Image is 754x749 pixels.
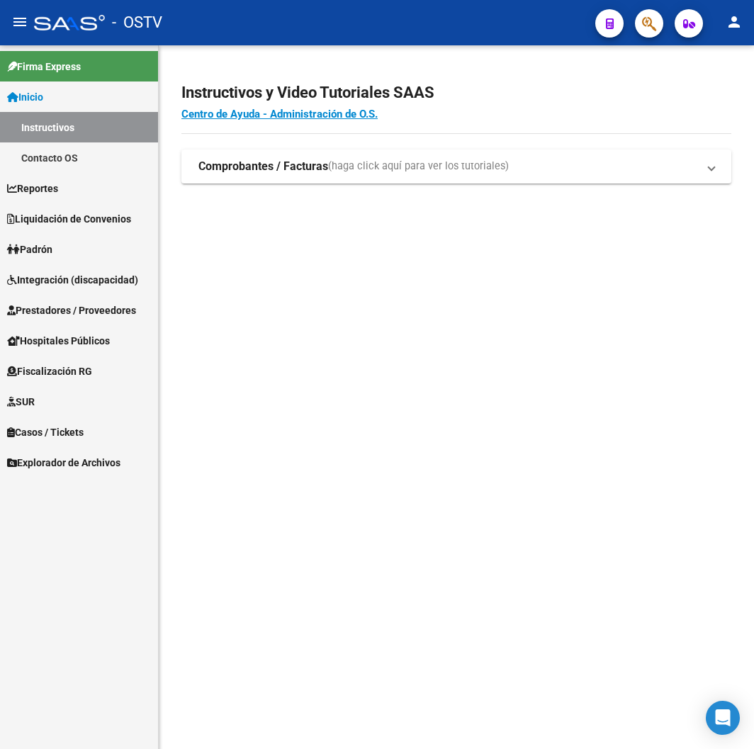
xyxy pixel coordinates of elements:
[112,7,162,38] span: - OSTV
[7,211,131,227] span: Liquidación de Convenios
[7,333,110,349] span: Hospitales Públicos
[7,303,136,318] span: Prestadores / Proveedores
[181,108,378,120] a: Centro de Ayuda - Administración de O.S.
[7,455,120,471] span: Explorador de Archivos
[181,79,731,106] h2: Instructivos y Video Tutoriales SAAS
[198,159,328,174] strong: Comprobantes / Facturas
[7,272,138,288] span: Integración (discapacidad)
[181,150,731,184] mat-expansion-panel-header: Comprobantes / Facturas(haga click aquí para ver los tutoriales)
[7,424,84,440] span: Casos / Tickets
[328,159,509,174] span: (haga click aquí para ver los tutoriales)
[7,364,92,379] span: Fiscalización RG
[7,59,81,74] span: Firma Express
[7,242,52,257] span: Padrón
[11,13,28,30] mat-icon: menu
[7,181,58,196] span: Reportes
[706,701,740,735] div: Open Intercom Messenger
[726,13,743,30] mat-icon: person
[7,394,35,410] span: SUR
[7,89,43,105] span: Inicio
